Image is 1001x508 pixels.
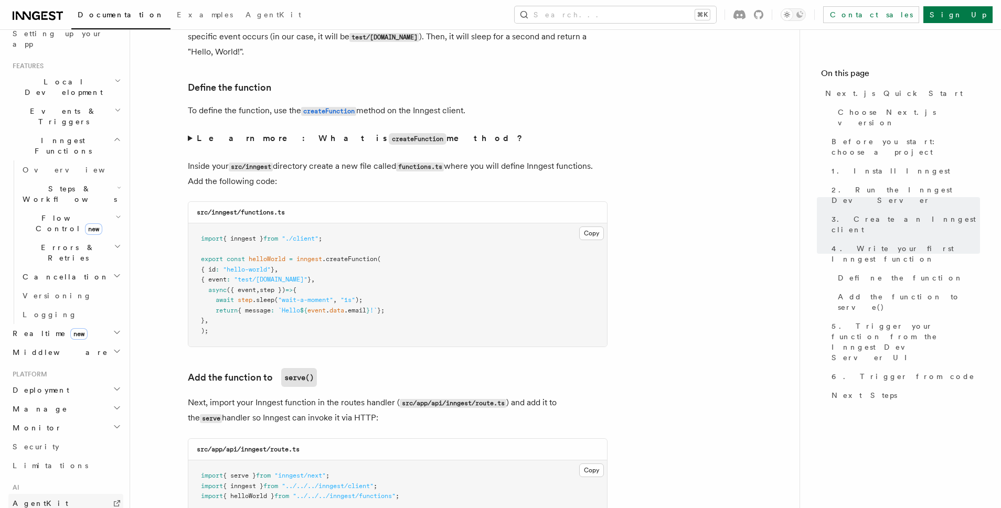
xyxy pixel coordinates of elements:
[70,328,88,340] span: new
[326,307,329,314] span: .
[18,213,115,234] span: Flow Control
[18,179,123,209] button: Steps & Workflows
[23,166,131,174] span: Overview
[832,214,980,235] span: 3. Create an Inngest client
[832,185,980,206] span: 2. Run the Inngest Dev Server
[188,15,608,59] p: In this step, you will write your first reliable serverless function. This function will be trigg...
[293,286,296,294] span: {
[188,368,317,387] a: Add the function toserve()
[377,255,381,263] span: (
[8,399,123,418] button: Manage
[256,472,271,479] span: from
[278,307,300,314] span: `Hello
[333,296,337,304] span: ,
[249,255,285,263] span: helloWorld
[311,276,315,283] span: ,
[197,133,525,143] strong: Learn more: What is method?
[827,132,980,161] a: Before you start: choose a project
[838,273,963,283] span: Define the function
[8,385,69,395] span: Deployment
[208,286,227,294] span: async
[827,161,980,180] a: 1. Install Inngest
[281,368,317,387] code: serve()
[285,286,293,294] span: =>
[8,131,123,160] button: Inngest Functions
[260,286,285,294] span: step })
[8,343,123,362] button: Middleware
[8,483,19,492] span: AI
[177,10,233,19] span: Examples
[239,3,307,28] a: AgentKit
[695,9,710,20] kbd: ⌘K
[200,414,222,423] code: serve
[263,235,278,242] span: from
[823,6,919,23] a: Contact sales
[8,72,123,102] button: Local Development
[293,492,396,500] span: "../../../inngest/functions"
[832,371,975,382] span: 6. Trigger from code
[340,296,355,304] span: "1s"
[326,472,329,479] span: ;
[201,317,205,324] span: }
[8,24,123,53] a: Setting up your app
[579,226,604,240] button: Copy
[282,235,318,242] span: "./client"
[278,296,333,304] span: "wait-a-moment"
[188,159,608,189] p: Inside your directory create a new file called where you will define Inngest functions. Add the f...
[301,105,356,115] a: createFunction
[832,166,950,176] span: 1. Install Inngest
[71,3,171,29] a: Documentation
[197,446,300,453] code: src/app/api/inngest/route.ts
[223,492,274,500] span: { helloWorld }
[832,243,980,264] span: 4. Write your first Inngest function
[78,10,164,19] span: Documentation
[201,235,223,242] span: import
[18,267,123,286] button: Cancellation
[396,163,444,171] code: functions.ts
[216,266,219,273] span: :
[18,305,123,324] a: Logging
[201,482,223,490] span: import
[201,492,223,500] span: import
[400,399,506,408] code: src/app/api/inngest/route.ts
[263,482,278,490] span: from
[274,266,278,273] span: ,
[18,209,123,238] button: Flow Controlnew
[8,456,123,475] a: Limitations
[227,286,256,294] span: ({ event
[827,317,980,367] a: 5. Trigger your function from the Inngest Dev Server UI
[329,307,344,314] span: data
[201,276,227,283] span: { event
[23,291,92,300] span: Versioning
[318,235,322,242] span: ;
[252,296,274,304] span: .sleep
[8,324,123,343] button: Realtimenew
[256,286,260,294] span: ,
[8,106,114,127] span: Events & Triggers
[349,33,419,42] code: test/[DOMAIN_NAME]
[271,307,274,314] span: :
[18,238,123,267] button: Errors & Retries
[300,307,307,314] span: ${
[834,103,980,132] a: Choose Next.js version
[821,67,980,84] h4: On this page
[188,131,608,146] summary: Learn more: What iscreateFunctionmethod?
[188,80,271,95] a: Define the function
[223,482,263,490] span: { inngest }
[201,255,223,263] span: export
[781,8,806,21] button: Toggle dark mode
[366,307,370,314] span: }
[227,276,230,283] span: :
[238,307,271,314] span: { message
[289,255,293,263] span: =
[834,287,980,317] a: Add the function to serve()
[201,327,208,334] span: );
[8,77,114,98] span: Local Development
[8,160,123,324] div: Inngest Functions
[171,3,239,28] a: Examples
[18,272,109,282] span: Cancellation
[322,255,377,263] span: .createFunction
[271,266,274,273] span: }
[827,367,980,386] a: 6. Trigger from code
[274,296,278,304] span: (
